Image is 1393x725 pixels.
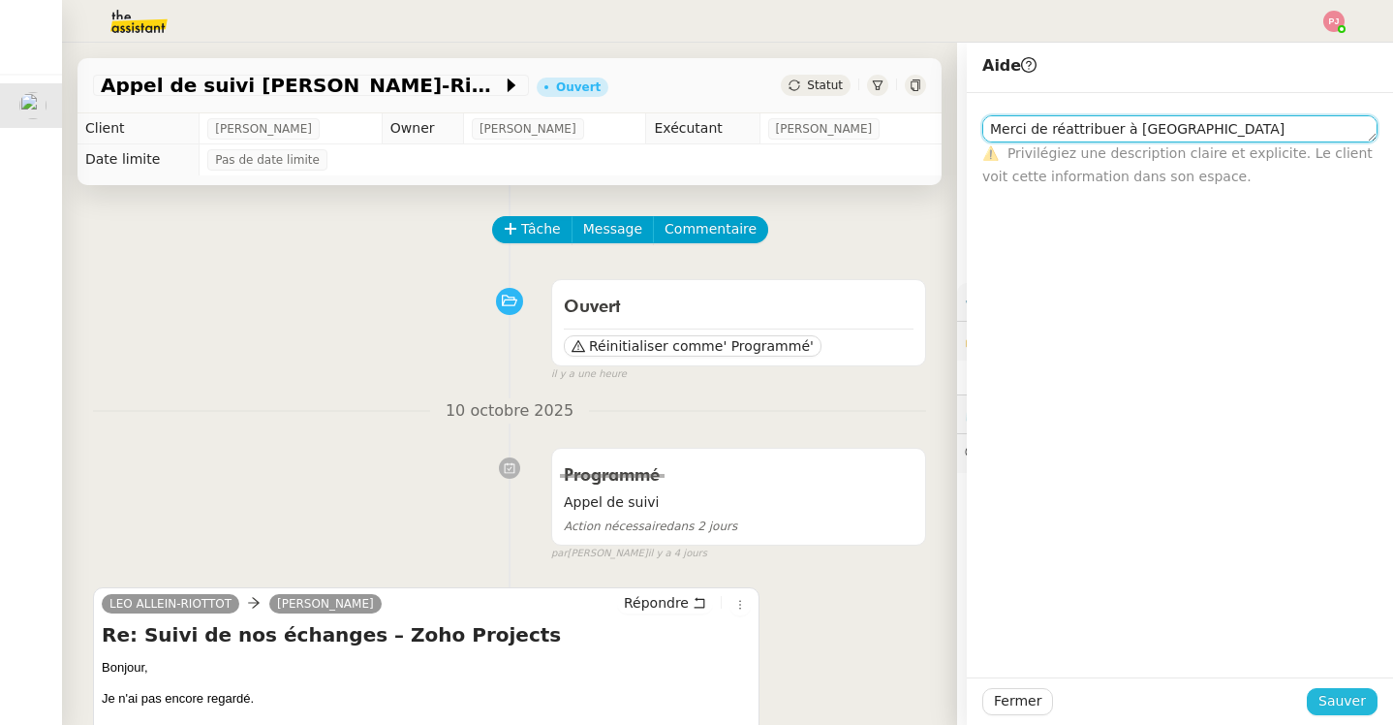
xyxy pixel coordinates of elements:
span: il y a 4 jours [648,546,707,562]
button: Fermer [982,688,1053,715]
span: ⏲️ [965,406,1106,422]
div: 🔐Données client [957,322,1393,360]
span: ⚙️ [965,291,1066,313]
button: Sauver [1307,688,1378,715]
span: 💬 [965,445,1124,460]
span: 🔐 [965,330,1091,352]
td: Exécutant [646,113,759,144]
img: users%2FW4OQjB9BRtYK2an7yusO0WsYLsD3%2Favatar%2F28027066-518b-424c-8476-65f2e549ac29 [19,92,46,119]
span: dans 2 jours [564,520,737,533]
span: Action nécessaire [564,520,666,533]
span: Réinitialiser comme [589,336,723,356]
span: Appel de suivi [PERSON_NAME]-Riottot [101,76,502,95]
button: Message [572,216,654,243]
span: [PERSON_NAME] [776,119,873,139]
span: Programmé [564,467,660,485]
span: [PERSON_NAME] [215,119,312,139]
span: Répondre [624,593,689,613]
div: ⏲️Tâches 29:29 [957,395,1393,433]
span: ⚠️ [982,145,999,161]
span: Sauver [1318,690,1366,712]
span: Message [583,218,642,240]
span: Commentaire [665,218,757,240]
button: Répondre [617,592,713,614]
h4: Re: Suivi de nos échanges – Zoho Projects [102,621,751,648]
a: LEO ALLEIN-RIOTTOT [102,595,239,613]
span: Aide [982,56,1037,75]
button: Tâche [492,216,573,243]
button: Réinitialiser comme' Programmé' [564,335,821,357]
span: il y a une heure [551,366,627,383]
span: Ouvert [564,299,621,316]
td: Date limite [77,144,200,175]
span: ' Programmé' [723,336,813,356]
p: Bonjour, [102,658,751,678]
td: Owner [382,113,463,144]
button: Commentaire [653,216,768,243]
span: Fermer [994,690,1041,712]
span: [PERSON_NAME] [480,119,576,139]
a: [PERSON_NAME] [269,595,382,613]
span: Statut [807,79,843,92]
span: Privilégiez une description claire et explicite. Le client voit cette information dans son espace. [982,145,1373,183]
span: par [551,546,568,562]
div: Ouvert [556,81,601,93]
td: Client [77,113,200,144]
span: Pas de date limite [215,150,320,170]
div: ⚙️Procédures [957,283,1393,321]
img: svg [1323,11,1345,32]
p: Je n'ai pas encore regardé. [102,689,751,709]
span: Appel de suivi [564,491,913,514]
div: 💬Commentaires 5 [957,434,1393,472]
span: Tâche [521,218,561,240]
small: [PERSON_NAME] [551,546,707,562]
span: 10 octobre 2025 [430,398,589,425]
